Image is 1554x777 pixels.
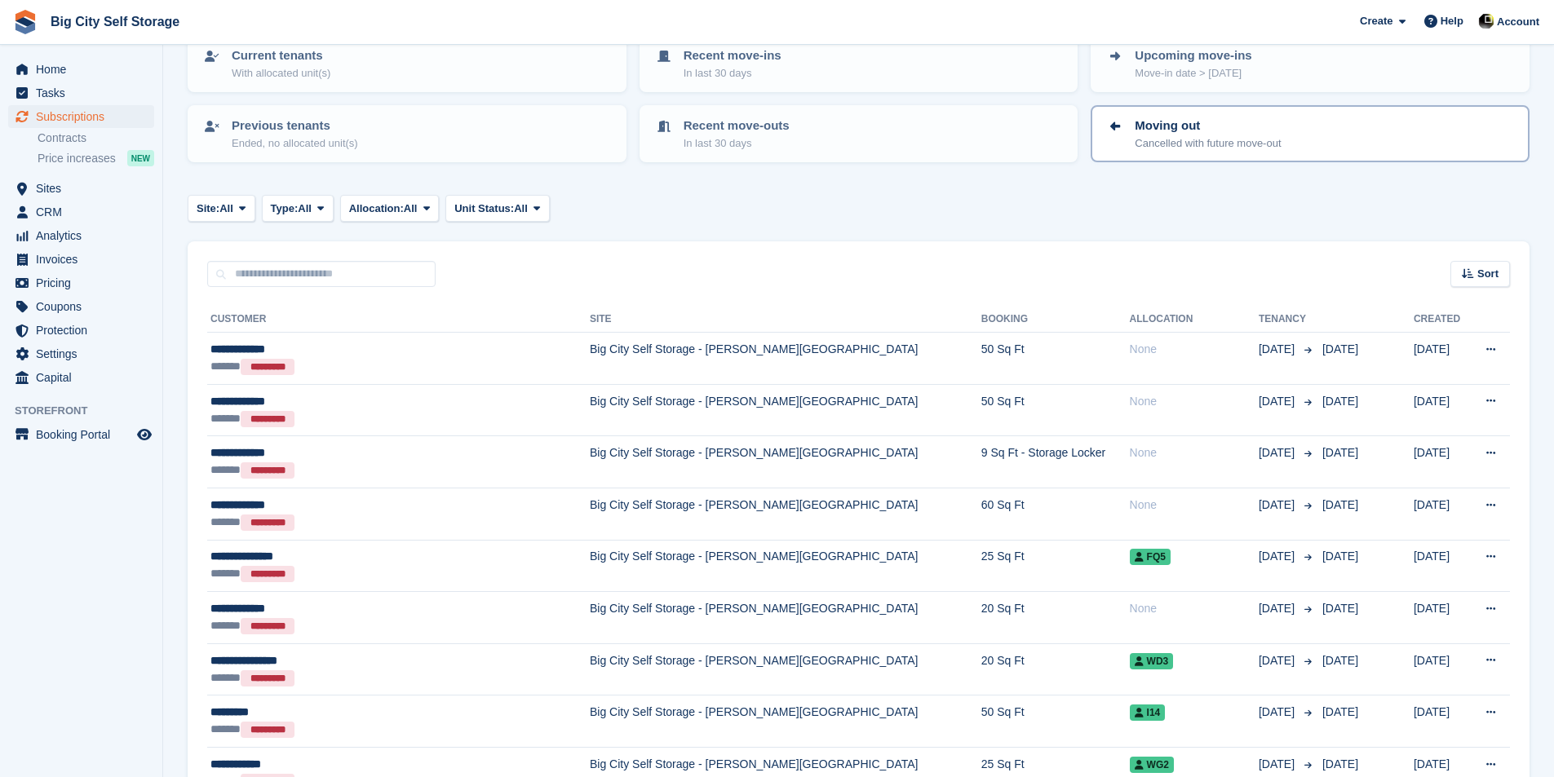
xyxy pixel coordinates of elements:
a: Current tenants With allocated unit(s) [189,37,625,91]
th: Customer [207,307,590,333]
a: Big City Self Storage [44,8,186,35]
span: [DATE] [1322,550,1358,563]
span: [DATE] [1259,497,1298,514]
span: All [514,201,528,217]
span: Subscriptions [36,105,134,128]
span: Booking Portal [36,423,134,446]
td: 50 Sq Ft [981,695,1130,748]
p: In last 30 days [684,65,781,82]
span: [DATE] [1322,757,1358,770]
a: menu [8,342,154,365]
td: [DATE] [1414,384,1469,436]
span: [DATE] [1259,341,1298,358]
a: menu [8,177,154,200]
span: Site: [197,201,219,217]
a: menu [8,224,154,247]
td: 50 Sq Ft [981,333,1130,385]
div: None [1130,393,1259,410]
span: WG2 [1130,757,1174,773]
span: Help [1441,13,1463,29]
a: Upcoming move-ins Move-in date > [DATE] [1092,37,1528,91]
span: [DATE] [1322,446,1358,459]
span: [DATE] [1259,704,1298,721]
td: 20 Sq Ft [981,592,1130,644]
img: Patrick Nevin [1478,13,1494,29]
span: Account [1497,14,1539,30]
td: Big City Self Storage - [PERSON_NAME][GEOGRAPHIC_DATA] [590,384,981,436]
a: menu [8,201,154,223]
span: Invoices [36,248,134,271]
span: Unit Status: [454,201,514,217]
button: Type: All [262,195,334,222]
td: Big City Self Storage - [PERSON_NAME][GEOGRAPHIC_DATA] [590,333,981,385]
span: Sort [1477,266,1499,282]
span: Storefront [15,403,162,419]
span: [DATE] [1259,548,1298,565]
a: menu [8,423,154,446]
span: Sites [36,177,134,200]
span: Create [1360,13,1392,29]
p: Recent move-outs [684,117,790,135]
td: 9 Sq Ft - Storage Locker [981,436,1130,488]
p: With allocated unit(s) [232,65,330,82]
span: [DATE] [1322,395,1358,408]
td: [DATE] [1414,643,1469,695]
span: Pricing [36,272,134,294]
span: [DATE] [1322,705,1358,718]
td: Big City Self Storage - [PERSON_NAME][GEOGRAPHIC_DATA] [590,488,981,540]
span: [DATE] [1259,600,1298,617]
td: [DATE] [1414,592,1469,644]
p: Recent move-ins [684,46,781,65]
span: [DATE] [1322,602,1358,615]
span: [DATE] [1259,444,1298,461]
a: menu [8,105,154,128]
span: [DATE] [1259,652,1298,669]
td: [DATE] [1414,488,1469,540]
span: [DATE] [1322,654,1358,667]
a: Previous tenants Ended, no allocated unit(s) [189,107,625,161]
span: [DATE] [1259,393,1298,410]
td: [DATE] [1414,436,1469,488]
div: None [1130,341,1259,358]
td: 60 Sq Ft [981,488,1130,540]
button: Site: All [188,195,255,222]
td: Big City Self Storage - [PERSON_NAME][GEOGRAPHIC_DATA] [590,540,981,592]
p: Previous tenants [232,117,358,135]
span: [DATE] [1259,756,1298,773]
a: menu [8,58,154,81]
td: 25 Sq Ft [981,540,1130,592]
img: stora-icon-8386f47178a22dfd0bd8f6a31ec36ba5ce8667c1dd55bd0f319d3a0aa187defe.svg [13,10,38,34]
td: Big City Self Storage - [PERSON_NAME][GEOGRAPHIC_DATA] [590,695,981,748]
span: Tasks [36,82,134,104]
span: Coupons [36,295,134,318]
a: menu [8,272,154,294]
span: [DATE] [1322,342,1358,355]
span: Price increases [38,151,116,166]
td: 50 Sq Ft [981,384,1130,436]
p: Upcoming move-ins [1135,46,1251,65]
div: None [1130,497,1259,514]
td: 20 Sq Ft [981,643,1130,695]
p: Move-in date > [DATE] [1135,65,1251,82]
button: Allocation: All [340,195,440,222]
td: [DATE] [1414,540,1469,592]
a: Recent move-ins In last 30 days [641,37,1077,91]
div: None [1130,444,1259,461]
td: Big City Self Storage - [PERSON_NAME][GEOGRAPHIC_DATA] [590,592,981,644]
span: All [219,201,233,217]
a: Moving out Cancelled with future move-out [1092,107,1528,161]
span: FQ5 [1130,549,1171,565]
div: None [1130,600,1259,617]
span: WD3 [1130,653,1174,669]
a: menu [8,82,154,104]
span: All [298,201,312,217]
span: CRM [36,201,134,223]
th: Created [1414,307,1469,333]
p: Cancelled with future move-out [1135,135,1281,152]
td: Big City Self Storage - [PERSON_NAME][GEOGRAPHIC_DATA] [590,643,981,695]
th: Site [590,307,981,333]
p: Ended, no allocated unit(s) [232,135,358,152]
a: menu [8,295,154,318]
span: Settings [36,342,134,365]
a: Price increases NEW [38,149,154,167]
